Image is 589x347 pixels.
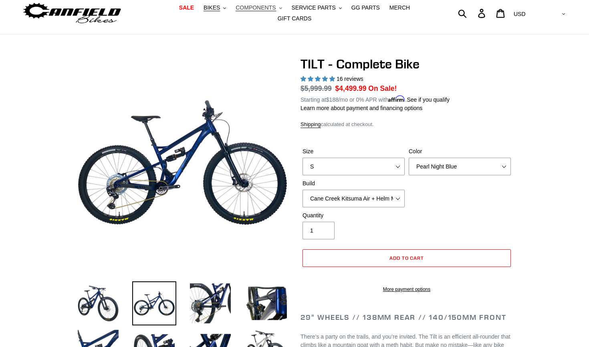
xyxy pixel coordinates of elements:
button: COMPONENTS [232,2,286,13]
span: Affirm [388,95,405,102]
label: Color [409,147,511,156]
img: Load image into Gallery viewer, TILT - Complete Bike [132,281,176,325]
button: Add to cart [303,249,511,267]
a: GG PARTS [347,2,384,13]
span: SALE [179,4,194,11]
label: Size [303,147,405,156]
img: Load image into Gallery viewer, TILT - Complete Bike [244,281,288,325]
span: 5.00 stars [301,76,337,82]
s: $5,999.99 [301,84,332,92]
span: $188 [326,96,339,103]
input: Search [462,4,483,22]
a: SALE [175,2,198,13]
label: Quantity [303,211,405,220]
button: BIKES [200,2,230,13]
h1: TILT - Complete Bike [301,56,513,72]
a: See if you qualify - Learn more about Affirm Financing (opens in modal) [407,96,450,103]
span: Add to cart [389,255,424,261]
span: 16 reviews [337,76,363,82]
div: calculated at checkout. [301,120,513,128]
label: Build [303,179,405,188]
a: GIFT CARDS [274,13,316,24]
button: SERVICE PARTS [287,2,345,13]
span: GG PARTS [351,4,380,11]
a: More payment options [303,286,511,293]
span: GIFT CARDS [278,15,312,22]
a: MERCH [385,2,414,13]
a: Learn more about payment and financing options [301,105,422,111]
img: Load image into Gallery viewer, TILT - Complete Bike [188,281,232,325]
span: On Sale! [368,83,397,94]
img: Load image into Gallery viewer, TILT - Complete Bike [76,281,120,325]
a: Shipping [301,121,321,128]
h2: 29" Wheels // 138mm Rear // 140/150mm Front [301,313,513,322]
span: SERVICE PARTS [291,4,335,11]
span: COMPONENTS [236,4,276,11]
span: MERCH [389,4,410,11]
p: Starting at /mo or 0% APR with . [301,94,450,104]
span: $4,499.99 [335,84,367,92]
img: Canfield Bikes [22,1,122,26]
span: BIKES [204,4,220,11]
